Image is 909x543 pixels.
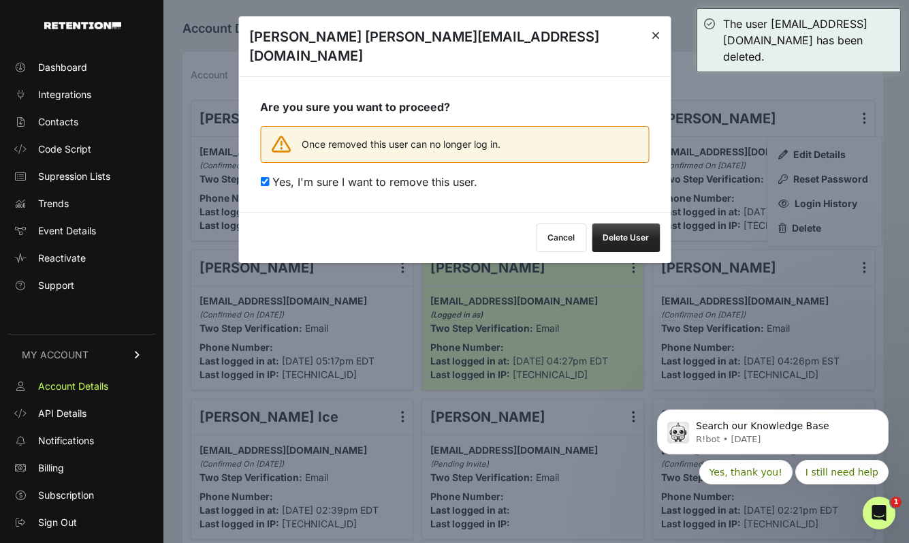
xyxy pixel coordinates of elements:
span: Once removed this user can no longer log in. [302,138,500,151]
span: Code Script [38,142,91,156]
button: Delete User [592,223,660,252]
a: Integrations [8,84,155,106]
span: Yes, I'm sure I want to remove this user. [272,175,477,189]
span: Contacts [38,115,78,129]
span: Supression Lists [38,170,110,183]
a: Code Script [8,138,155,160]
strong: Are you sure you want to proceed? [260,100,450,114]
span: Trends [38,197,69,211]
a: Event Details [8,220,155,242]
a: Supression Lists [8,166,155,187]
span: Sign Out [38,516,77,529]
a: MY ACCOUNT [8,334,155,375]
a: Billing [8,457,155,479]
span: Integrations [38,88,91,102]
a: Account Details [8,375,155,397]
a: Dashboard [8,57,155,78]
span: Subscription [38,488,94,502]
span: API Details [38,407,86,420]
span: Billing [38,461,64,475]
span: Support [38,279,74,292]
span: Dashboard [38,61,87,74]
iframe: Intercom notifications message [637,394,909,506]
a: Contacts [8,111,155,133]
a: Sign Out [8,512,155,533]
a: Support [8,275,155,296]
h3: [PERSON_NAME] [PERSON_NAME][EMAIL_ADDRESS][DOMAIN_NAME] [249,27,652,65]
a: Trends [8,193,155,215]
div: The user [EMAIL_ADDRESS][DOMAIN_NAME] has been deleted. [723,16,893,65]
a: Reactivate [8,247,155,269]
span: Event Details [38,224,96,238]
a: Notifications [8,430,155,452]
iframe: Intercom live chat [863,497,895,529]
img: Retention.com [44,22,121,29]
span: Notifications [38,434,94,448]
span: 1 [891,497,902,508]
span: Account Details [38,379,108,393]
a: API Details [8,403,155,424]
span: MY ACCOUNT [22,348,89,362]
span: Reactivate [38,251,86,265]
button: Cancel [536,223,586,252]
a: Subscription [8,484,155,506]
